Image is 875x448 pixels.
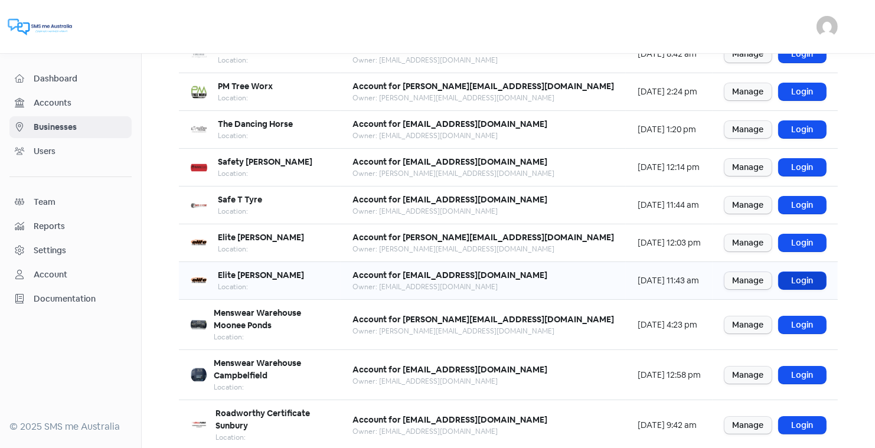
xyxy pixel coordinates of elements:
a: Manage [724,83,772,100]
div: Location: [218,130,293,141]
div: Owner: [EMAIL_ADDRESS][DOMAIN_NAME] [352,376,547,387]
div: Owner: [PERSON_NAME][EMAIL_ADDRESS][DOMAIN_NAME] [352,168,554,179]
b: Account for [EMAIL_ADDRESS][DOMAIN_NAME] [352,364,547,375]
div: Location: [216,432,329,443]
img: 4384ea9c-aff4-451c-8ad5-96e86839cd19-250x250.png [191,46,207,63]
a: Manage [724,316,772,333]
a: Users [9,140,132,162]
img: 6f30de45-e9c3-4a31-8c11-8edcb29adc39-250x250.png [191,417,207,433]
b: Account for [PERSON_NAME][EMAIL_ADDRESS][DOMAIN_NAME] [352,314,614,325]
a: Login [779,121,826,138]
b: Account for [PERSON_NAME][EMAIL_ADDRESS][DOMAIN_NAME] [352,232,614,243]
div: [DATE] 12:14 pm [638,161,701,174]
b: Safety [PERSON_NAME] [218,156,312,167]
div: Settings [34,244,66,257]
img: 8e6be882-b8f8-4000-9d52-cd9a2278ef82-250x250.png [191,84,207,100]
b: Safe T Tyre [218,194,262,205]
b: Elite [PERSON_NAME] [218,232,304,243]
a: Documentation [9,288,132,310]
img: 08f8507d-dba5-4ce1-9c6b-35a340ab8a28-250x250.png [191,235,207,251]
div: Location: [218,244,304,254]
b: Account for [EMAIL_ADDRESS][DOMAIN_NAME] [352,156,547,167]
div: Location: [218,93,273,103]
b: Menswear Warehouse Campbelfield [214,358,301,381]
div: Owner: [EMAIL_ADDRESS][DOMAIN_NAME] [352,55,547,66]
a: Reports [9,215,132,237]
div: [DATE] 1:20 pm [638,123,701,136]
img: 47775a9a-5391-4925-acb3-6f6340a2546c-250x250.png [191,367,207,383]
div: Owner: [PERSON_NAME][EMAIL_ADDRESS][DOMAIN_NAME] [352,93,614,103]
b: Account for [EMAIL_ADDRESS][DOMAIN_NAME] [352,194,547,205]
div: Owner: [EMAIL_ADDRESS][DOMAIN_NAME] [352,282,547,292]
a: Manage [724,159,772,176]
div: Owner: [EMAIL_ADDRESS][DOMAIN_NAME] [352,206,547,217]
div: [DATE] 11:44 am [638,199,701,211]
a: Manage [724,272,772,289]
a: Manage [724,367,772,384]
a: Team [9,191,132,213]
span: Dashboard [34,73,126,85]
b: The Dancing Horse [218,119,293,129]
a: Login [779,83,826,100]
a: Login [779,272,826,289]
a: Manage [724,45,772,63]
a: Manage [724,417,772,434]
div: Owner: [EMAIL_ADDRESS][DOMAIN_NAME] [352,426,547,437]
div: [DATE] 4:23 pm [638,319,701,331]
div: Owner: [EMAIL_ADDRESS][DOMAIN_NAME] [352,130,547,141]
a: Login [779,417,826,434]
div: Account [34,269,67,281]
b: Elite [PERSON_NAME] [218,270,304,280]
span: Accounts [34,97,126,109]
a: Login [779,159,826,176]
b: Account for [EMAIL_ADDRESS][DOMAIN_NAME] [352,119,547,129]
a: Accounts [9,92,132,114]
div: Location: [214,382,329,393]
img: e5902682-5609-4444-905f-11d33a62bfc8-250x250.png [191,159,207,176]
img: 466b8bf0-598b-41ee-824d-ef99d3e9fa77-250x250.png [191,197,207,214]
div: © 2025 SMS me Australia [9,420,132,434]
span: Businesses [34,121,126,133]
div: Owner: [PERSON_NAME][EMAIL_ADDRESS][DOMAIN_NAME] [352,244,614,254]
a: Manage [724,197,772,214]
div: [DATE] 2:24 pm [638,86,701,98]
span: Reports [34,220,126,233]
div: Location: [214,332,329,342]
b: Menswear Warehouse Moonee Ponds [214,308,301,331]
a: Login [779,197,826,214]
div: Location: [218,168,312,179]
a: Settings [9,240,132,261]
div: Location: [218,206,262,217]
a: Manage [724,121,772,138]
span: Documentation [34,293,126,305]
a: Login [779,367,826,384]
b: Account for [PERSON_NAME][EMAIL_ADDRESS][DOMAIN_NAME] [352,81,614,91]
span: Team [34,196,126,208]
b: Account for [EMAIL_ADDRESS][DOMAIN_NAME] [352,270,547,280]
div: [DATE] 12:58 pm [638,369,701,381]
span: Users [34,145,126,158]
div: Owner: [PERSON_NAME][EMAIL_ADDRESS][DOMAIN_NAME] [352,326,614,336]
b: PM Tree Worx [218,81,273,91]
img: 09e11095-148f-421e-8508-52cfe9c2faa2-250x250.png [191,122,207,138]
div: [DATE] 12:03 pm [638,237,701,249]
img: d6375d8b-3f56-492d-a834-ca750f3f26b0-250x250.png [191,273,207,289]
a: Login [779,45,826,63]
img: a0e0a674-a837-4894-8d48-c6be2a585fec-250x250.png [191,316,207,333]
a: Login [779,316,826,333]
a: Dashboard [9,68,132,90]
a: Account [9,264,132,286]
img: User [817,16,838,37]
a: Businesses [9,116,132,138]
a: Manage [724,234,772,251]
div: [DATE] 9:42 am [638,419,701,431]
b: Roadworthy Certificate Sunbury [216,408,310,431]
div: Location: [218,282,304,292]
div: [DATE] 11:43 am [638,274,701,287]
div: Location: [218,55,285,66]
div: [DATE] 8:42 am [638,48,701,60]
a: Login [779,234,826,251]
b: Account for [EMAIL_ADDRESS][DOMAIN_NAME] [352,414,547,425]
